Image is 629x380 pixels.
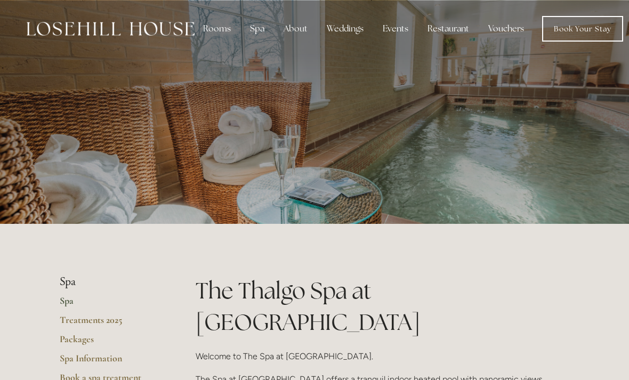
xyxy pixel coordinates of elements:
[60,352,162,371] a: Spa Information
[318,18,372,39] div: Weddings
[419,18,478,39] div: Restaurant
[195,18,239,39] div: Rooms
[60,333,162,352] a: Packages
[275,18,316,39] div: About
[542,16,623,42] a: Book Your Stay
[196,275,569,338] h1: The Thalgo Spa at [GEOGRAPHIC_DATA]
[374,18,417,39] div: Events
[196,349,569,363] p: Welcome to The Spa at [GEOGRAPHIC_DATA].
[241,18,273,39] div: Spa
[480,18,533,39] a: Vouchers
[60,275,162,289] li: Spa
[27,22,195,36] img: Losehill House
[60,314,162,333] a: Treatments 2025
[60,295,162,314] a: Spa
